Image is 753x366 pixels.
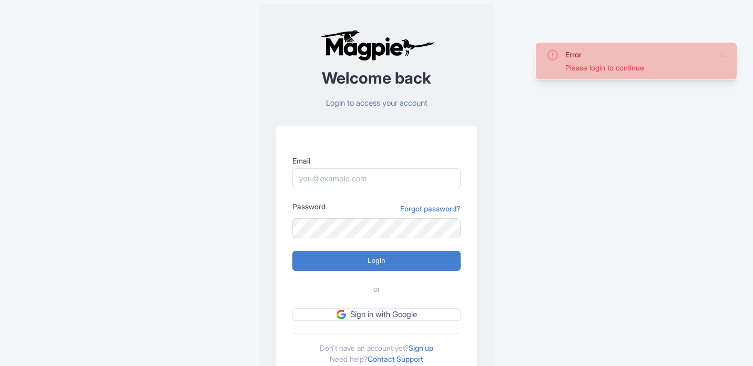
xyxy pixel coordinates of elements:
div: Please login to continue [565,62,709,73]
img: google.svg [337,310,346,319]
div: Don't have an account yet? Need help? [292,333,461,364]
input: Login [292,251,461,271]
a: Sign in with Google [292,308,461,321]
a: Contact Support [368,354,423,363]
h2: Welcome back [276,69,477,87]
p: Login to access your account [276,97,477,109]
button: Close [718,49,726,62]
div: Error [565,49,709,60]
a: Sign up [409,343,433,352]
label: Email [292,155,461,166]
input: you@example.com [292,168,461,188]
a: Forgot password? [400,203,461,214]
label: Password [292,201,325,212]
img: logo-ab69f6fb50320c5b225c76a69d11143b.png [318,29,436,61]
span: or [373,283,380,296]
